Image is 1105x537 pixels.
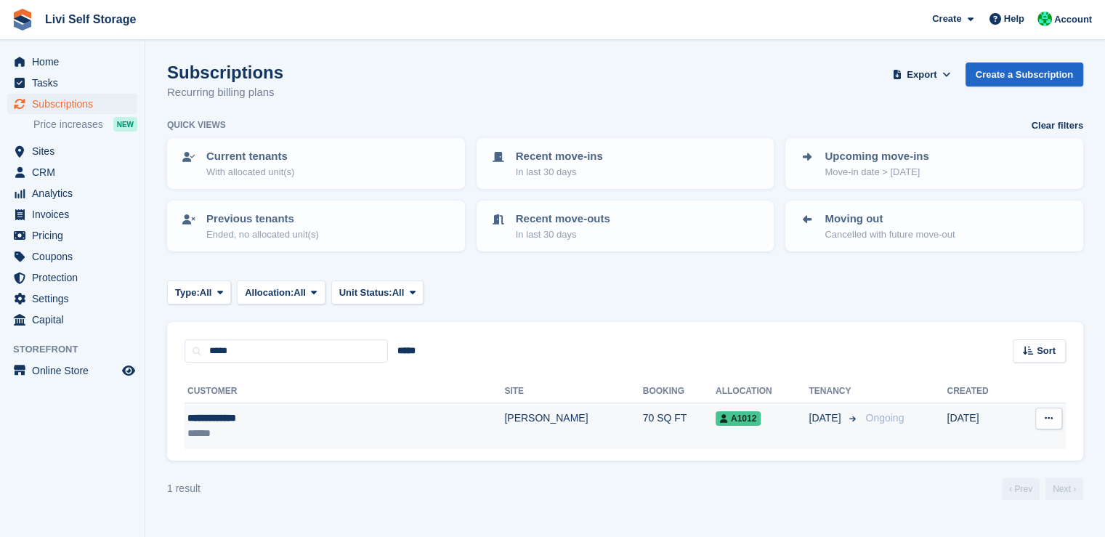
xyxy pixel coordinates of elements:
p: Current tenants [206,148,294,165]
th: Customer [185,380,504,403]
p: Previous tenants [206,211,319,227]
a: menu [7,288,137,309]
span: Capital [32,310,119,330]
button: Export [890,62,954,86]
p: Recent move-ins [516,148,603,165]
span: Pricing [32,225,119,246]
p: Moving out [825,211,955,227]
th: Site [504,380,642,403]
span: Online Store [32,360,119,381]
p: In last 30 days [516,227,610,242]
a: menu [7,360,137,381]
p: Cancelled with future move-out [825,227,955,242]
p: With allocated unit(s) [206,165,294,179]
td: [PERSON_NAME] [504,403,642,449]
h1: Subscriptions [167,62,283,82]
span: Allocation: [245,286,294,300]
span: Protection [32,267,119,288]
a: Recent move-outs In last 30 days [478,202,773,250]
a: Previous [1002,478,1040,500]
a: menu [7,94,137,114]
a: Next [1045,478,1083,500]
span: Account [1054,12,1092,27]
div: NEW [113,117,137,132]
a: Price increases NEW [33,116,137,132]
span: Coupons [32,246,119,267]
a: Create a Subscription [966,62,1083,86]
th: Allocation [716,380,809,403]
a: Recent move-ins In last 30 days [478,140,773,187]
button: Allocation: All [237,280,325,304]
p: In last 30 days [516,165,603,179]
span: Create [932,12,961,26]
a: Preview store [120,362,137,379]
a: Clear filters [1031,118,1083,133]
a: Current tenants With allocated unit(s) [169,140,464,187]
a: Previous tenants Ended, no allocated unit(s) [169,202,464,250]
span: Invoices [32,204,119,225]
span: A1012 [716,411,761,426]
div: 1 result [167,481,201,496]
p: Move-in date > [DATE] [825,165,928,179]
span: Tasks [32,73,119,93]
span: All [392,286,405,300]
td: [DATE] [947,403,1015,449]
span: All [294,286,306,300]
span: Subscriptions [32,94,119,114]
span: Ongoing [865,412,904,424]
h6: Quick views [167,118,226,132]
span: Export [907,68,936,82]
span: Price increases [33,118,103,132]
th: Created [947,380,1015,403]
a: menu [7,141,137,161]
span: Analytics [32,183,119,203]
span: All [200,286,212,300]
a: menu [7,246,137,267]
button: Type: All [167,280,231,304]
span: Type: [175,286,200,300]
nav: Page [999,478,1086,500]
a: Moving out Cancelled with future move-out [787,202,1082,250]
span: Settings [32,288,119,309]
img: stora-icon-8386f47178a22dfd0bd8f6a31ec36ba5ce8667c1dd55bd0f319d3a0aa187defe.svg [12,9,33,31]
span: [DATE] [809,411,843,426]
p: Ended, no allocated unit(s) [206,227,319,242]
a: menu [7,204,137,225]
th: Booking [643,380,716,403]
a: menu [7,183,137,203]
span: CRM [32,162,119,182]
span: Sites [32,141,119,161]
span: Sort [1037,344,1056,358]
span: Unit Status: [339,286,392,300]
img: Joe Robertson [1037,12,1052,26]
th: Tenancy [809,380,859,403]
button: Unit Status: All [331,280,424,304]
td: 70 SQ FT [643,403,716,449]
p: Recurring billing plans [167,84,283,101]
p: Upcoming move-ins [825,148,928,165]
a: menu [7,52,137,72]
a: Livi Self Storage [39,7,142,31]
a: menu [7,267,137,288]
a: menu [7,310,137,330]
a: menu [7,73,137,93]
a: menu [7,162,137,182]
span: Storefront [13,342,145,357]
span: Help [1004,12,1024,26]
p: Recent move-outs [516,211,610,227]
a: menu [7,225,137,246]
span: Home [32,52,119,72]
a: Upcoming move-ins Move-in date > [DATE] [787,140,1082,187]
